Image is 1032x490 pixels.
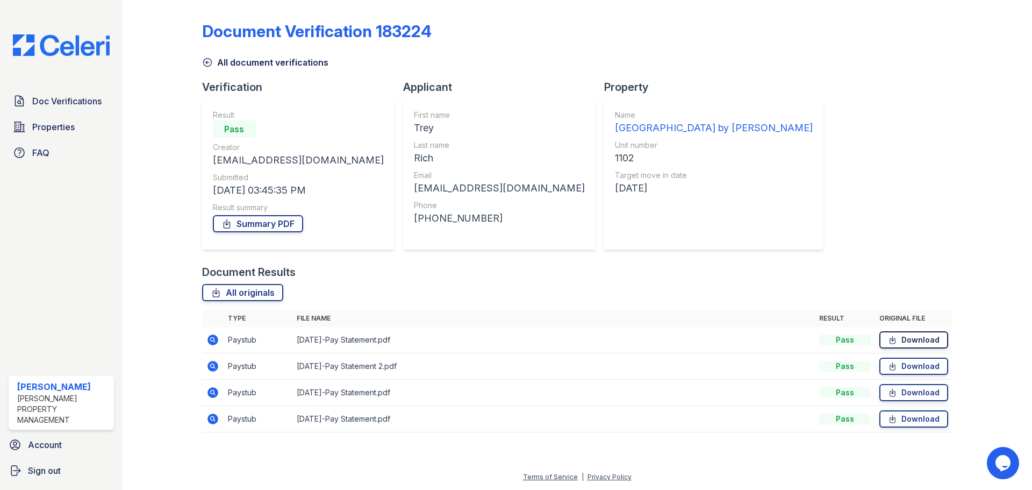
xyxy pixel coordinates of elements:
td: [DATE]-Pay Statement.pdf [292,327,815,353]
th: Result [815,310,875,327]
a: Summary PDF [213,215,303,232]
div: | [582,473,584,481]
div: Result [213,110,384,120]
div: Pass [819,335,871,345]
div: Result summary [213,202,384,213]
a: Terms of Service [523,473,578,481]
iframe: chat widget [987,447,1021,479]
a: Download [879,410,948,428]
div: Pass [819,361,871,372]
a: Download [879,384,948,401]
td: Paystub [224,406,292,432]
span: Account [28,438,62,451]
div: Verification [202,80,403,95]
span: Doc Verifications [32,95,102,108]
a: Properties [9,116,114,138]
div: 1102 [615,151,813,166]
th: Type [224,310,292,327]
a: Doc Verifications [9,90,114,112]
div: Applicant [403,80,604,95]
div: Target move in date [615,170,813,181]
a: Sign out [4,460,118,481]
a: Privacy Policy [587,473,632,481]
span: Properties [32,120,75,133]
div: Phone [414,200,585,211]
div: Trey [414,120,585,136]
div: Document Results [202,265,296,280]
img: CE_Logo_Blue-a8612792a0a2168367f1c8372b55b34899dd931a85d93a1a3d3e32e68fde9ad4.png [4,34,118,56]
td: Paystub [224,327,292,353]
div: [PERSON_NAME] Property Management [17,393,110,425]
a: All originals [202,284,283,301]
div: Email [414,170,585,181]
div: Last name [414,140,585,151]
th: Original file [875,310,952,327]
td: [DATE]-Pay Statement.pdf [292,406,815,432]
div: [EMAIL_ADDRESS][DOMAIN_NAME] [414,181,585,196]
a: Name [GEOGRAPHIC_DATA] by [PERSON_NAME] [615,110,813,136]
a: Account [4,434,118,456]
div: Submitted [213,172,384,183]
div: Document Verification 183224 [202,22,432,41]
a: Download [879,331,948,349]
span: FAQ [32,146,49,159]
div: Pass [819,387,871,398]
td: [DATE]-Pay Statement 2.pdf [292,353,815,380]
div: Unit number [615,140,813,151]
span: Sign out [28,464,61,477]
div: Name [615,110,813,120]
div: Property [604,80,832,95]
div: First name [414,110,585,120]
a: FAQ [9,142,114,164]
div: [PERSON_NAME] [17,380,110,393]
div: [EMAIL_ADDRESS][DOMAIN_NAME] [213,153,384,168]
div: [DATE] 03:45:35 PM [213,183,384,198]
a: Download [879,358,948,375]
div: [DATE] [615,181,813,196]
th: File name [292,310,815,327]
div: Rich [414,151,585,166]
div: Pass [819,414,871,424]
div: Creator [213,142,384,153]
div: Pass [213,120,256,138]
td: Paystub [224,353,292,380]
td: [DATE]-Pay Statement.pdf [292,380,815,406]
div: [PHONE_NUMBER] [414,211,585,226]
div: [GEOGRAPHIC_DATA] by [PERSON_NAME] [615,120,813,136]
td: Paystub [224,380,292,406]
a: All document verifications [202,56,328,69]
